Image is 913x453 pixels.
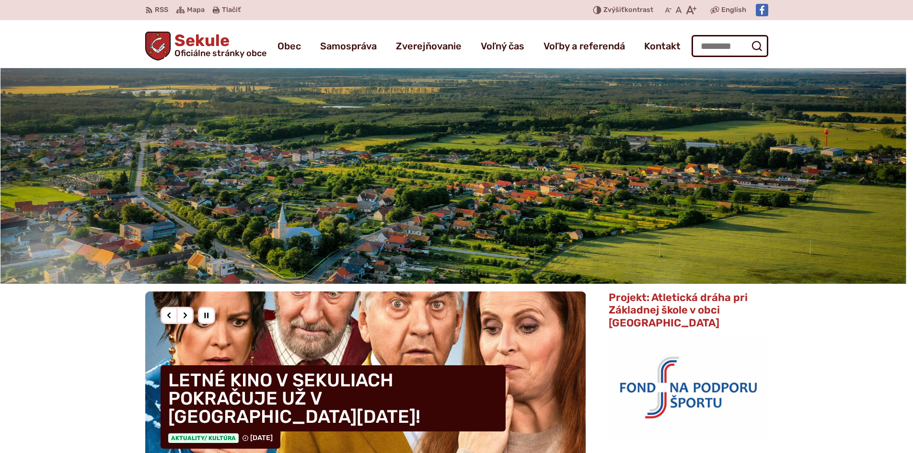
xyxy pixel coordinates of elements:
[161,307,178,324] div: Predošlý slajd
[719,4,748,16] a: English
[609,291,748,329] span: Projekt: Atletická dráha pri Základnej škole v obci [GEOGRAPHIC_DATA]
[161,365,506,431] h4: LETNÉ KINO V SEKULIACH POKRAČUJE UŽ V [GEOGRAPHIC_DATA][DATE]!
[721,4,746,16] span: English
[198,307,215,324] div: Pozastaviť pohyb slajdera
[174,49,266,58] span: Oficiálne stránky obce
[756,4,768,16] img: Prejsť na Facebook stránku
[187,4,205,16] span: Mapa
[396,33,462,59] a: Zverejňovanie
[204,435,236,441] span: / Kultúra
[145,32,267,60] a: Logo Sekule, prejsť na domovskú stránku.
[222,6,241,14] span: Tlačiť
[168,433,239,443] span: Aktuality
[155,4,168,16] span: RSS
[320,33,377,59] a: Samospráva
[171,33,266,58] h1: Sekule
[481,33,524,59] a: Voľný čas
[250,434,273,442] span: [DATE]
[603,6,653,14] span: kontrast
[603,6,624,14] span: Zvýšiť
[176,307,194,324] div: Nasledujúci slajd
[543,33,625,59] a: Voľby a referendá
[145,32,171,60] img: Prejsť na domovskú stránku
[644,33,681,59] a: Kontakt
[277,33,301,59] a: Obec
[609,335,768,438] img: logo_fnps.png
